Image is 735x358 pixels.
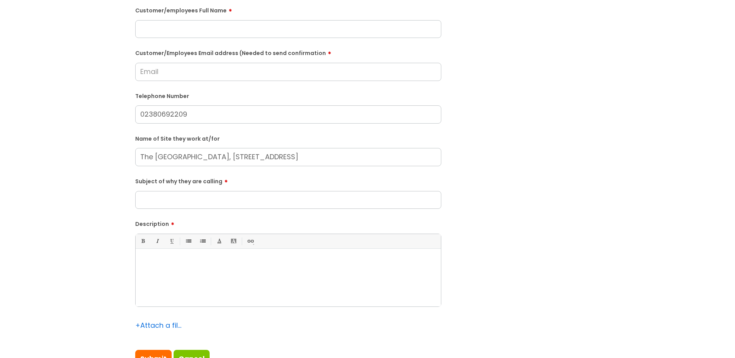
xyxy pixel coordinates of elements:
[198,236,207,246] a: 1. Ordered List (Ctrl-Shift-8)
[229,236,238,246] a: Back Color
[135,319,182,332] div: Attach a file
[135,320,140,330] span: +
[214,236,224,246] a: Font Color
[138,236,148,246] a: Bold (Ctrl-B)
[135,91,441,100] label: Telephone Number
[135,134,441,142] label: Name of Site they work at/for
[135,218,441,227] label: Description
[135,63,441,81] input: Email
[135,176,441,185] label: Subject of why they are calling
[183,236,193,246] a: • Unordered List (Ctrl-Shift-7)
[167,236,176,246] a: Underline(Ctrl-U)
[135,47,441,57] label: Customer/Employees Email address (Needed to send confirmation
[245,236,255,246] a: Link
[135,5,441,14] label: Customer/employees Full Name
[152,236,162,246] a: Italic (Ctrl-I)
